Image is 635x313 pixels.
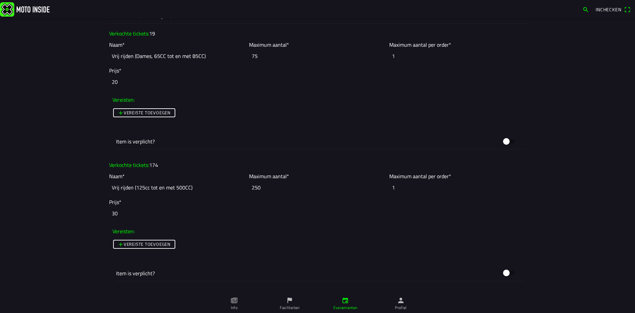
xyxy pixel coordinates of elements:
ion-label: Maximum aantal per order* [389,41,451,49]
ion-label: Vereisten: [112,227,135,235]
ion-label: Item is verplicht? [116,137,499,145]
ion-label: Prijs* [109,198,121,206]
ion-label: Verkochte tickets: [109,29,155,37]
ion-label: Item is verplicht? [116,269,499,277]
ion-label: Verkochte tickets: [109,161,158,169]
a: search [579,4,592,15]
ion-text: 174 [149,161,158,169]
ion-button: Vereiste toevoegen [113,108,175,117]
ion-label: Maximum aantal* [249,172,289,180]
ion-label: Naam* [109,41,125,49]
a: Incheckenqr scanner [592,4,634,15]
ion-icon: paper [231,297,238,304]
ion-icon: person [397,297,404,304]
ion-text: 21 [149,293,155,301]
ion-icon: flag [286,297,293,304]
input: Prijs [109,75,526,89]
ion-label: Faciliteiten [280,305,299,311]
ion-label: Info [231,305,237,311]
input: Maximum aantal [249,180,386,195]
ion-label: Naam* [109,172,125,180]
ion-label: Maximum aantal per order* [389,172,451,180]
ion-text: 19 [149,29,155,37]
input: Maximum aantal per order [389,49,526,63]
ion-label: Profiel [395,305,407,311]
input: Maximum aantal per order [389,180,526,195]
ion-icon: calendar [342,297,349,304]
input: Prijs [109,206,526,221]
ion-label: Verkochte tickets: [109,293,155,301]
input: Naam [109,180,246,195]
input: Naam [109,49,246,63]
input: Maximum aantal [249,49,386,63]
ion-label: Vereisten: [112,96,135,104]
ion-label: Prijs* [109,67,121,75]
ion-label: Evenementen [333,305,358,311]
span: Inchecken [596,6,621,13]
ion-button: Vereiste toevoegen [113,240,175,249]
ion-label: Maximum aantal* [249,41,289,49]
